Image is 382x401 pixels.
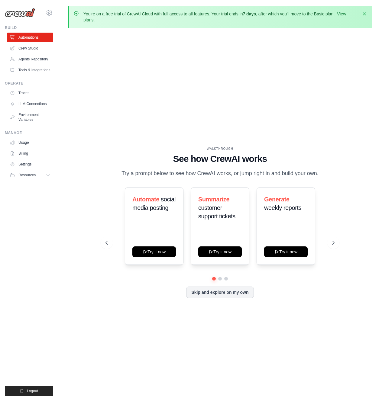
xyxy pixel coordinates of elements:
span: customer support tickets [198,204,235,220]
p: Try a prompt below to see how CrewAI works, or jump right in and build your own. [118,169,322,178]
div: WALKTHROUGH [105,146,335,151]
a: Automations [7,33,53,42]
img: Logo [5,8,35,17]
a: Agents Repository [7,54,53,64]
a: Environment Variables [7,110,53,124]
div: Manage [5,130,53,135]
div: Build [5,25,53,30]
span: social media posting [132,196,176,211]
button: Resources [7,170,53,180]
button: Try it now [132,246,176,257]
span: Summarize [198,196,229,203]
h1: See how CrewAI works [105,153,335,164]
button: Skip and explore on my own [186,287,254,298]
strong: 7 days [243,11,256,16]
span: Automate [132,196,159,203]
a: Usage [7,138,53,147]
p: You're on a free trial of CrewAI Cloud with full access to all features. Your trial ends in , aft... [83,11,358,23]
a: LLM Connections [7,99,53,109]
span: weekly reports [264,204,301,211]
a: Billing [7,149,53,158]
a: Tools & Integrations [7,65,53,75]
button: Logout [5,386,53,396]
a: Crew Studio [7,43,53,53]
span: Generate [264,196,290,203]
div: Operate [5,81,53,86]
a: Settings [7,159,53,169]
button: Try it now [198,246,242,257]
button: Try it now [264,246,308,257]
a: Traces [7,88,53,98]
span: Logout [27,389,38,393]
span: Resources [18,173,36,178]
